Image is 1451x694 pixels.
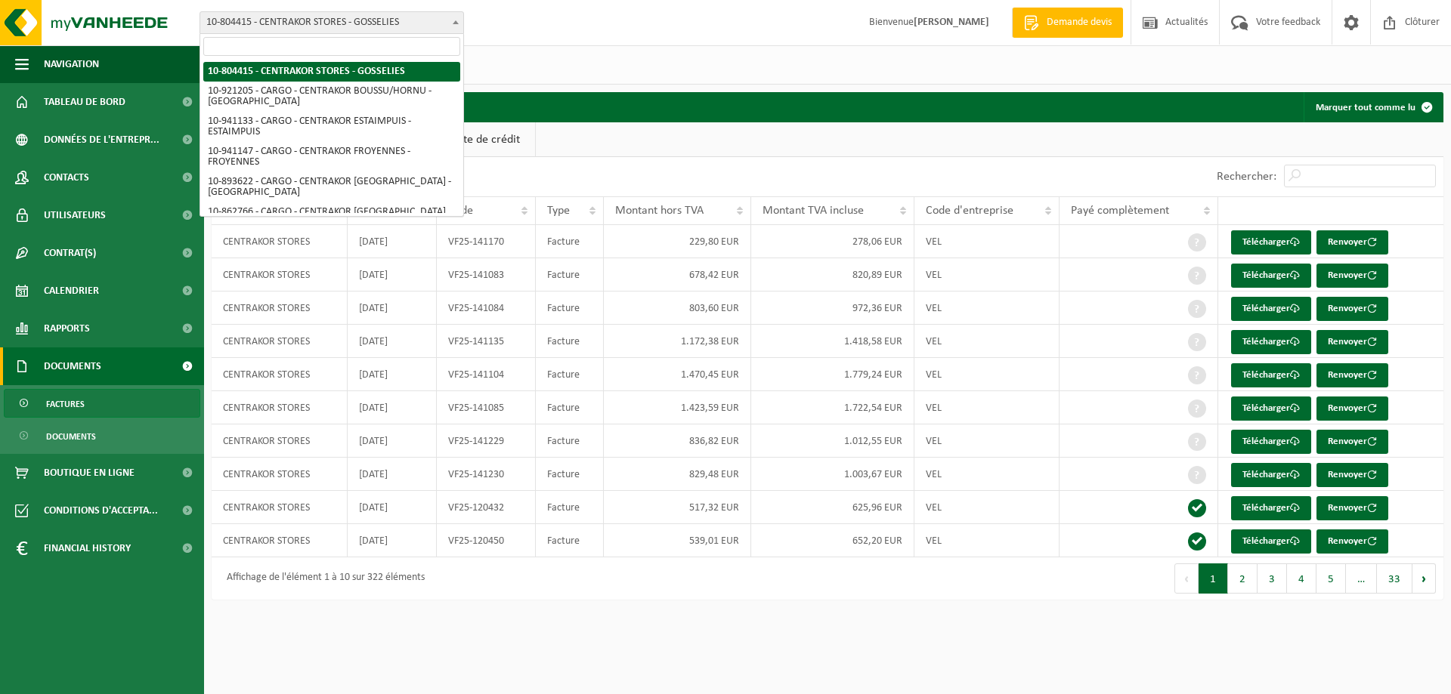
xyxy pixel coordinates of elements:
td: 829,48 EUR [604,458,751,491]
span: Contacts [44,159,89,196]
label: Rechercher: [1217,171,1276,183]
td: 836,82 EUR [604,424,751,458]
button: Renvoyer [1316,297,1388,321]
td: 803,60 EUR [604,291,751,325]
button: Next [1412,563,1436,594]
td: [DATE] [348,325,437,358]
a: Demande devis [1012,8,1123,38]
a: Télécharger [1231,529,1311,554]
td: [DATE] [348,258,437,291]
span: Navigation [44,45,99,83]
span: Données de l'entrepr... [44,121,159,159]
td: 652,20 EUR [751,524,914,557]
span: Documents [46,422,96,451]
span: Utilisateurs [44,196,106,234]
td: CENTRAKOR STORES [212,358,348,391]
a: Documents [4,421,200,450]
li: 10-921205 - CARGO - CENTRAKOR BOUSSU/HORNU - [GEOGRAPHIC_DATA] [203,82,460,112]
button: 2 [1228,563,1258,594]
td: Facture [536,391,604,424]
td: Facture [536,458,604,491]
td: [DATE] [348,524,437,557]
span: Demande devis [1043,15,1115,30]
span: Code d'entreprise [926,205,1013,217]
td: VEL [914,358,1060,391]
span: Conditions d'accepta... [44,492,158,529]
span: Calendrier [44,272,99,310]
td: Facture [536,291,604,325]
td: [DATE] [348,291,437,325]
td: Facture [536,225,604,258]
td: Facture [536,524,604,557]
td: VF25-141170 [437,225,536,258]
td: 1.722,54 EUR [751,391,914,424]
td: 1.470,45 EUR [604,358,751,391]
td: VF25-141104 [437,358,536,391]
span: 10-804415 - CENTRAKOR STORES - GOSSELIES [200,11,464,34]
span: Tableau de bord [44,83,125,121]
td: VEL [914,325,1060,358]
td: VF25-141230 [437,458,536,491]
td: CENTRAKOR STORES [212,391,348,424]
td: Facture [536,424,604,458]
span: Boutique en ligne [44,454,135,492]
span: Contrat(s) [44,234,96,272]
td: Facture [536,491,604,524]
td: Facture [536,358,604,391]
button: Renvoyer [1316,396,1388,421]
a: Télécharger [1231,264,1311,288]
a: Télécharger [1231,230,1311,254]
button: Renvoyer [1316,363,1388,387]
li: 10-804415 - CENTRAKOR STORES - GOSSELIES [203,62,460,82]
button: 1 [1199,563,1228,594]
td: VEL [914,524,1060,557]
button: 4 [1287,563,1316,594]
td: VF25-141085 [437,391,536,424]
li: 10-941133 - CARGO - CENTRAKOR ESTAIMPUIS - ESTAIMPUIS [203,112,460,142]
a: Télécharger [1231,396,1311,421]
button: Renvoyer [1316,264,1388,288]
td: CENTRAKOR STORES [212,424,348,458]
button: Renvoyer [1316,430,1388,454]
td: CENTRAKOR STORES [212,524,348,557]
td: VEL [914,258,1060,291]
div: Affichage de l'élément 1 à 10 sur 322 éléments [219,565,425,592]
td: CENTRAKOR STORES [212,491,348,524]
button: Renvoyer [1316,230,1388,254]
span: Rapports [44,310,90,347]
td: VEL [914,391,1060,424]
td: 1.779,24 EUR [751,358,914,391]
td: VEL [914,424,1060,458]
td: 625,96 EUR [751,491,914,524]
a: Télécharger [1231,463,1311,487]
td: 1.423,59 EUR [604,391,751,424]
span: Montant hors TVA [615,205,704,217]
td: [DATE] [348,458,437,491]
td: 278,06 EUR [751,225,914,258]
span: Montant TVA incluse [763,205,864,217]
td: Facture [536,325,604,358]
li: 10-893622 - CARGO - CENTRAKOR [GEOGRAPHIC_DATA] - [GEOGRAPHIC_DATA] [203,172,460,202]
td: CENTRAKOR STORES [212,225,348,258]
button: 3 [1258,563,1287,594]
span: Type [547,205,570,217]
td: 1.418,58 EUR [751,325,914,358]
a: Télécharger [1231,330,1311,354]
td: [DATE] [348,225,437,258]
td: [DATE] [348,424,437,458]
li: 10-862766 - CARGO - CENTRAKOR [GEOGRAPHIC_DATA][PERSON_NAME][GEOGRAPHIC_DATA] [203,202,460,233]
span: Financial History [44,529,131,567]
a: Factures [4,389,200,418]
button: Renvoyer [1316,529,1388,554]
td: VF25-141084 [437,291,536,325]
td: [DATE] [348,491,437,524]
td: 1.003,67 EUR [751,458,914,491]
td: 678,42 EUR [604,258,751,291]
button: 33 [1377,563,1412,594]
td: 229,80 EUR [604,225,751,258]
td: 517,32 EUR [604,491,751,524]
td: VEL [914,491,1060,524]
td: 539,01 EUR [604,524,751,557]
button: Previous [1174,563,1199,594]
a: Télécharger [1231,430,1311,454]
